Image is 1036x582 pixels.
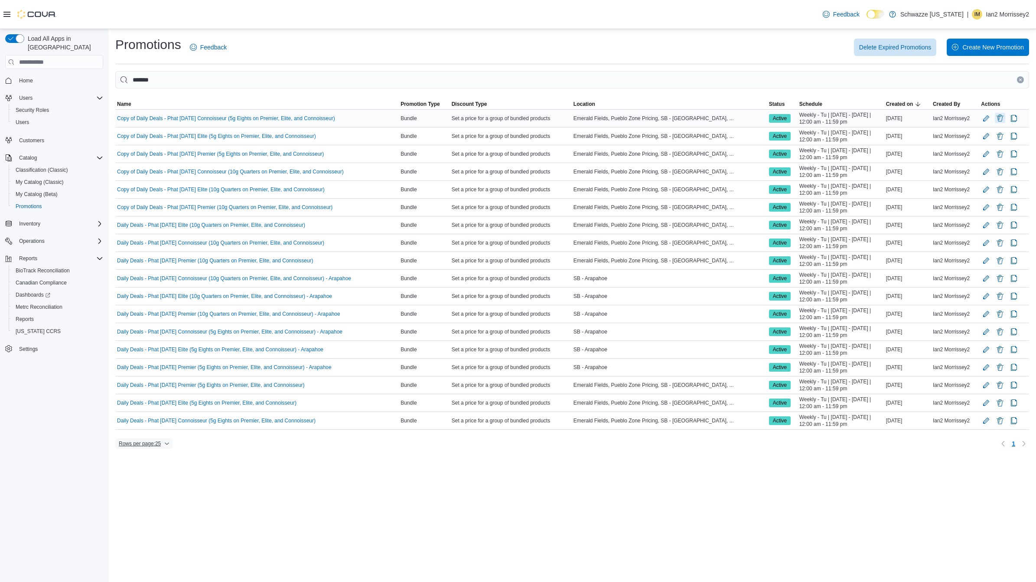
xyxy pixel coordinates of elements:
[995,398,1005,408] button: Delete Promotion
[773,239,787,247] span: Active
[1009,327,1019,337] button: Clone Promotion
[16,167,68,173] span: Classification (Classic)
[12,265,103,276] span: BioTrack Reconciliation
[117,346,323,353] a: Daily Deals - Phat [DATE] Elite (5g Eights on Premier, Elite, and Connoisseur) - Arapahoe
[1009,309,1019,319] button: Clone Promotion
[12,326,103,337] span: Washington CCRS
[773,168,787,176] span: Active
[115,438,173,449] button: Rows per page:25
[117,222,305,229] a: Daily Deals - Phat [DATE] Elite (10g Quarters on Premier, Elite, and Connoisseur)
[769,256,791,265] span: Active
[981,273,991,284] button: Edit Promotion
[833,10,860,19] span: Feedback
[933,222,970,229] span: Ian2 Morrissey2
[981,113,991,124] button: Edit Promotion
[773,221,787,229] span: Active
[12,278,103,288] span: Canadian Compliance
[962,43,1024,52] span: Create New Promotion
[773,292,787,300] span: Active
[900,9,964,20] p: Schwazze [US_STATE]
[12,165,103,175] span: Classification (Classic)
[401,239,417,246] span: Bundle
[9,104,107,116] button: Security Roles
[886,101,913,108] span: Created on
[450,291,572,301] div: Set a price for a group of bundled products
[799,147,883,161] span: Weekly - Tu | [DATE] - [DATE] | 12:00 am - 11:59 pm
[16,191,58,198] span: My Catalog (Beta)
[16,179,64,186] span: My Catalog (Classic)
[19,154,37,161] span: Catalog
[450,113,572,124] div: Set a price for a group of bundled products
[995,113,1005,123] button: Delete Promotion
[573,150,734,157] span: Emerald Fields, Pueblo Zone Pricing, SB - [GEOGRAPHIC_DATA], ...
[573,275,607,282] span: SB - Arapahoe
[995,238,1005,248] button: Delete Promotion
[573,204,734,211] span: Emerald Fields, Pueblo Zone Pricing, SB - [GEOGRAPHIC_DATA], ...
[995,184,1005,195] button: Delete Promotion
[19,77,33,84] span: Home
[401,293,417,300] span: Bundle
[573,293,607,300] span: SB - Arapahoe
[401,101,440,108] span: Promotion Type
[117,382,305,389] a: Daily Deals - Phat [DATE] Premier (5g Eights on Premier, Elite, and Connoisseur)
[884,149,931,159] div: [DATE]
[1009,344,1019,355] button: Clone Promotion
[799,165,883,179] span: Weekly - Tu | [DATE] - [DATE] | 12:00 am - 11:59 pm
[12,201,46,212] a: Promotions
[119,440,161,447] span: Rows per page : 25
[16,304,62,311] span: Metrc Reconciliation
[117,417,316,424] a: Daily Deals - Phat [DATE] Connoisseur (5g Eights on Premier, Elite, and Connoisseur)
[981,167,991,177] button: Edit Promotion
[995,202,1005,213] button: Delete Promotion
[16,253,41,264] button: Reports
[981,202,991,213] button: Edit Promotion
[884,344,931,355] div: [DATE]
[12,105,52,115] a: Security Roles
[981,184,991,195] button: Edit Promotion
[981,344,991,355] button: Edit Promotion
[401,257,417,264] span: Bundle
[16,328,61,335] span: [US_STATE] CCRS
[117,168,344,175] a: Copy of Daily Deals - Phat [DATE] Connoisseur (10g Quarters on Premier, Elite, and Connoisseur)
[450,149,572,159] div: Set a price for a group of bundled products
[450,273,572,284] div: Set a price for a group of bundled products
[16,135,48,146] a: Customers
[16,219,103,229] span: Inventory
[24,34,103,52] span: Load All Apps in [GEOGRAPHIC_DATA]
[867,10,885,19] input: Dark Mode
[9,277,107,289] button: Canadian Compliance
[995,362,1005,373] button: Delete Promotion
[12,265,73,276] a: BioTrack Reconciliation
[995,380,1005,390] button: Delete Promotion
[995,327,1005,337] button: Delete Promotion
[884,220,931,230] div: [DATE]
[884,184,931,195] div: [DATE]
[117,257,313,264] a: Daily Deals - Phat [DATE] Premier (10g Quarters on Premier, Elite, and Connoisseur)
[1009,131,1019,141] button: Clone Promotion
[933,239,970,246] span: Ian2 Morrissey2
[799,218,883,232] span: Weekly - Tu | [DATE] - [DATE] | 12:00 am - 11:59 pm
[12,290,54,300] a: Dashboards
[799,200,883,214] span: Weekly - Tu | [DATE] - [DATE] | 12:00 am - 11:59 pm
[981,238,991,248] button: Edit Promotion
[19,238,45,245] span: Operations
[117,364,332,371] a: Daily Deals - Phat [DATE] Premier (5g Eights on Premier, Elite, and Connoisseur) - Arapahoe
[769,221,791,229] span: Active
[995,167,1005,177] button: Delete Promotion
[1009,255,1019,266] button: Clone Promotion
[995,220,1005,230] button: Delete Promotion
[2,252,107,265] button: Reports
[1009,167,1019,177] button: Clone Promotion
[799,271,883,285] span: Weekly - Tu | [DATE] - [DATE] | 12:00 am - 11:59 pm
[981,291,991,301] button: Edit Promotion
[1009,291,1019,301] button: Clone Promotion
[19,95,33,101] span: Users
[16,316,34,323] span: Reports
[884,99,931,109] button: Created on
[884,131,931,141] div: [DATE]
[799,111,883,125] span: Weekly - Tu | [DATE] - [DATE] | 12:00 am - 11:59 pm
[933,328,970,335] span: Ian2 Morrissey2
[573,186,734,193] span: Emerald Fields, Pueblo Zone Pricing, SB - [GEOGRAPHIC_DATA], ...
[401,115,417,122] span: Bundle
[117,239,324,246] a: Daily Deals - Phat [DATE] Connoisseur (10g Quarters on Premier, Elite, and Connoisseur)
